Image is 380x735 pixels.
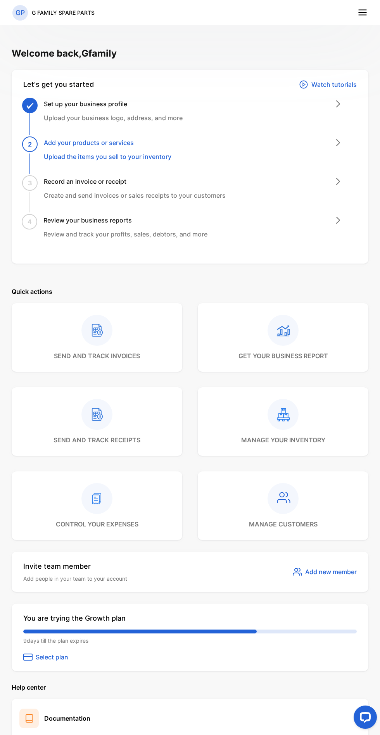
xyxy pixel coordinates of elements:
[249,519,318,529] p: manage customers
[43,229,207,239] p: Review and track your profits, sales, debtors, and more
[44,152,171,161] p: Upload the items you sell to your inventory
[32,9,95,17] p: G FAMILY SPARE PARTS
[44,177,226,186] h3: Record an invoice or receipt
[23,637,357,645] p: 9 days till the plan expires
[305,567,357,576] span: Add new member
[16,8,25,18] p: GP
[23,79,94,90] div: Let's get you started
[23,613,357,623] p: You are trying the Growth plan
[44,99,183,109] h3: Set up your business profile
[44,113,183,122] p: Upload your business logo, address, and more
[12,683,368,692] p: Help center
[54,351,140,361] p: send and track invoices
[299,79,357,90] a: Watch tutorials
[56,519,138,529] p: control your expenses
[43,216,207,225] h3: Review your business reports
[23,575,127,583] p: Add people in your team to your account
[347,702,380,735] iframe: LiveChat chat widget
[44,714,90,723] h1: Documentation
[28,217,32,226] span: 4
[44,191,226,200] p: Create and send invoices or sales receipts to your customers
[12,47,117,60] h1: Welcome back, Gfamily
[12,287,368,296] p: Quick actions
[311,80,357,89] p: Watch tutorials
[23,561,127,571] p: Invite team member
[28,178,32,188] span: 3
[28,140,32,149] span: 2
[44,138,171,147] h3: Add your products or services
[36,652,68,662] span: Select plan
[238,351,328,361] p: get your business report
[23,652,68,662] button: Select plan
[293,567,357,576] button: Add new member
[54,435,140,445] p: send and track receipts
[241,435,325,445] p: manage your inventory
